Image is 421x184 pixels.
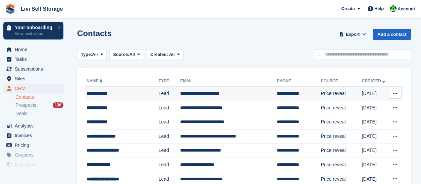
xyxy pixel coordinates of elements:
[362,101,388,115] td: [DATE]
[15,102,63,109] a: Prospects 136
[159,76,180,87] th: Type
[321,87,362,101] td: Price reveal
[53,102,63,108] div: 136
[77,29,112,38] h1: Contacts
[3,74,63,83] a: menu
[321,76,362,87] th: Source
[362,144,388,158] td: [DATE]
[15,84,55,93] span: CRM
[398,6,415,12] span: Account
[362,79,386,83] a: Created
[3,55,63,64] a: menu
[346,31,360,38] span: Export
[321,101,362,115] td: Price reveal
[3,64,63,74] a: menu
[169,52,175,57] span: All
[341,5,355,12] span: Create
[81,51,92,58] span: Type:
[15,25,55,30] p: Your onboarding
[109,49,144,60] button: Source: All
[15,110,63,117] a: Deals
[3,141,63,150] a: menu
[15,121,55,130] span: Analytics
[15,74,55,83] span: Sites
[15,150,55,160] span: Coupons
[15,45,55,54] span: Home
[362,87,388,101] td: [DATE]
[180,76,277,87] th: Email
[3,121,63,130] a: menu
[3,45,63,54] a: menu
[15,55,55,64] span: Tasks
[3,131,63,140] a: menu
[338,29,367,40] button: Export
[15,110,28,117] span: Deals
[321,158,362,172] td: Price reveal
[321,129,362,144] td: Price reveal
[373,29,411,40] a: Add a contact
[277,76,321,87] th: Phone
[15,102,36,108] span: Prospects
[15,64,55,74] span: Subscriptions
[3,84,63,93] a: menu
[15,131,55,140] span: Invoices
[15,160,55,169] span: Insurance
[150,52,168,57] span: Created:
[321,115,362,129] td: Price reveal
[362,129,388,144] td: [DATE]
[3,150,63,160] a: menu
[129,51,135,58] span: All
[15,94,63,100] a: Contacts
[77,49,107,60] button: Type: All
[374,5,384,12] span: Help
[159,129,180,144] td: Lead
[159,144,180,158] td: Lead
[159,87,180,101] td: Lead
[15,141,55,150] span: Pricing
[3,22,63,39] a: Your onboarding View next steps
[15,31,55,37] p: View next steps
[5,4,15,14] img: stora-icon-8386f47178a22dfd0bd8f6a31ec36ba5ce8667c1dd55bd0f319d3a0aa187defe.svg
[113,51,129,58] span: Source:
[321,144,362,158] td: Price reveal
[18,3,65,14] a: Livi Self Storage
[3,160,63,169] a: menu
[92,51,98,58] span: All
[159,115,180,129] td: Lead
[159,158,180,172] td: Lead
[362,115,388,129] td: [DATE]
[362,158,388,172] td: [DATE]
[147,49,183,60] button: Created: All
[87,79,104,83] a: Name
[390,5,397,12] img: Alex Handyside
[159,101,180,115] td: Lead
